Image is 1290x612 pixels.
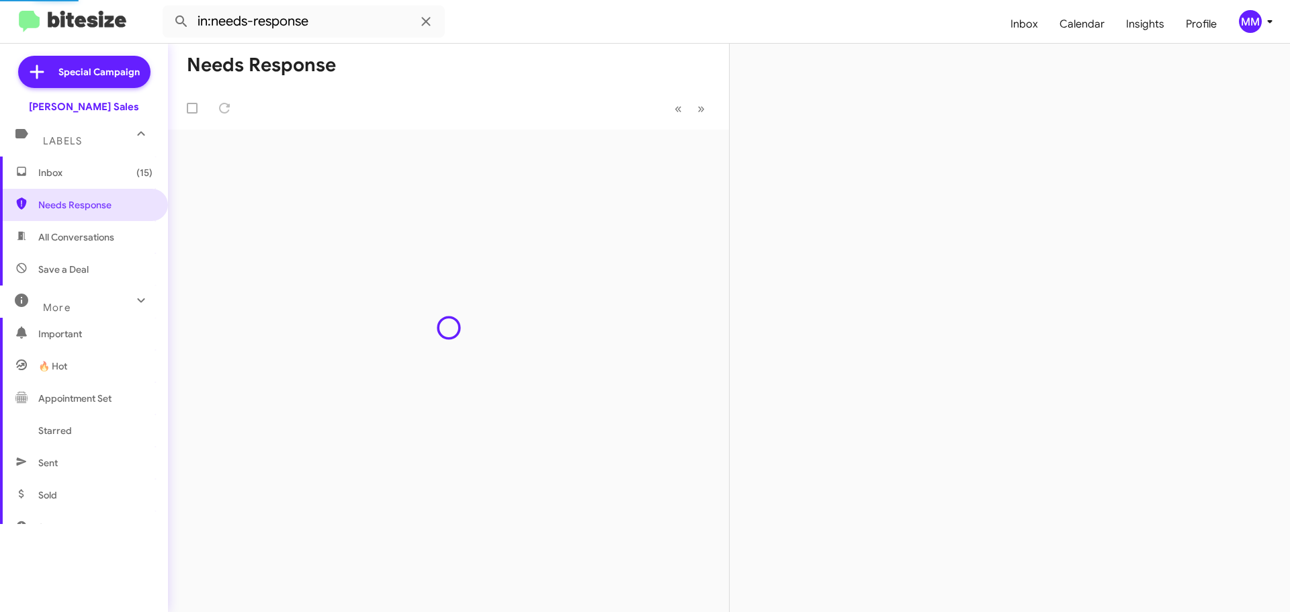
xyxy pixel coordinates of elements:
a: Insights [1115,5,1175,44]
span: Sold [38,488,57,502]
span: (15) [136,166,153,179]
input: Search [163,5,445,38]
span: Appointment Set [38,392,112,405]
button: MM [1228,10,1275,33]
span: » [697,100,705,117]
span: All Conversations [38,230,114,244]
div: MM [1239,10,1262,33]
a: Calendar [1049,5,1115,44]
span: More [43,302,71,314]
span: Sent [38,456,58,470]
span: Special Campaign [58,65,140,79]
nav: Page navigation example [667,95,713,122]
button: Previous [666,95,690,122]
a: Profile [1175,5,1228,44]
span: « [675,100,682,117]
a: Inbox [1000,5,1049,44]
span: Save a Deal [38,263,89,276]
span: Sold Responded [38,521,110,534]
span: 🔥 Hot [38,359,67,373]
button: Next [689,95,713,122]
span: Starred [38,424,72,437]
h1: Needs Response [187,54,336,76]
span: Important [38,327,153,341]
span: Inbox [38,166,153,179]
span: Needs Response [38,198,153,212]
div: [PERSON_NAME] Sales [29,100,139,114]
a: Special Campaign [18,56,150,88]
span: Labels [43,135,82,147]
